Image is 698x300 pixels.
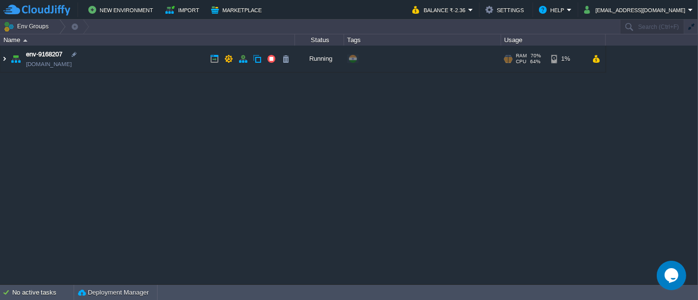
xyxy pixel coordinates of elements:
[295,46,344,72] div: Running
[516,53,527,59] span: RAM
[3,20,52,33] button: Env Groups
[516,59,526,65] span: CPU
[9,46,23,72] img: AMDAwAAAACH5BAEAAAAALAAAAAABAAEAAAICRAEAOw==
[3,4,70,16] img: CloudJiffy
[78,288,149,298] button: Deployment Manager
[657,261,688,290] iframe: chat widget
[211,4,265,16] button: Marketplace
[531,53,541,59] span: 70%
[88,4,156,16] button: New Environment
[1,34,295,46] div: Name
[412,4,468,16] button: Balance ₹-2.36
[502,34,605,46] div: Usage
[295,34,344,46] div: Status
[539,4,567,16] button: Help
[551,46,583,72] div: 1%
[23,39,27,42] img: AMDAwAAAACH5BAEAAAAALAAAAAABAAEAAAICRAEAOw==
[584,4,688,16] button: [EMAIL_ADDRESS][DOMAIN_NAME]
[485,4,527,16] button: Settings
[0,46,8,72] img: AMDAwAAAACH5BAEAAAAALAAAAAABAAEAAAICRAEAOw==
[26,50,62,59] a: env-9168207
[530,59,540,65] span: 64%
[26,59,72,69] a: [DOMAIN_NAME]
[345,34,501,46] div: Tags
[165,4,202,16] button: Import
